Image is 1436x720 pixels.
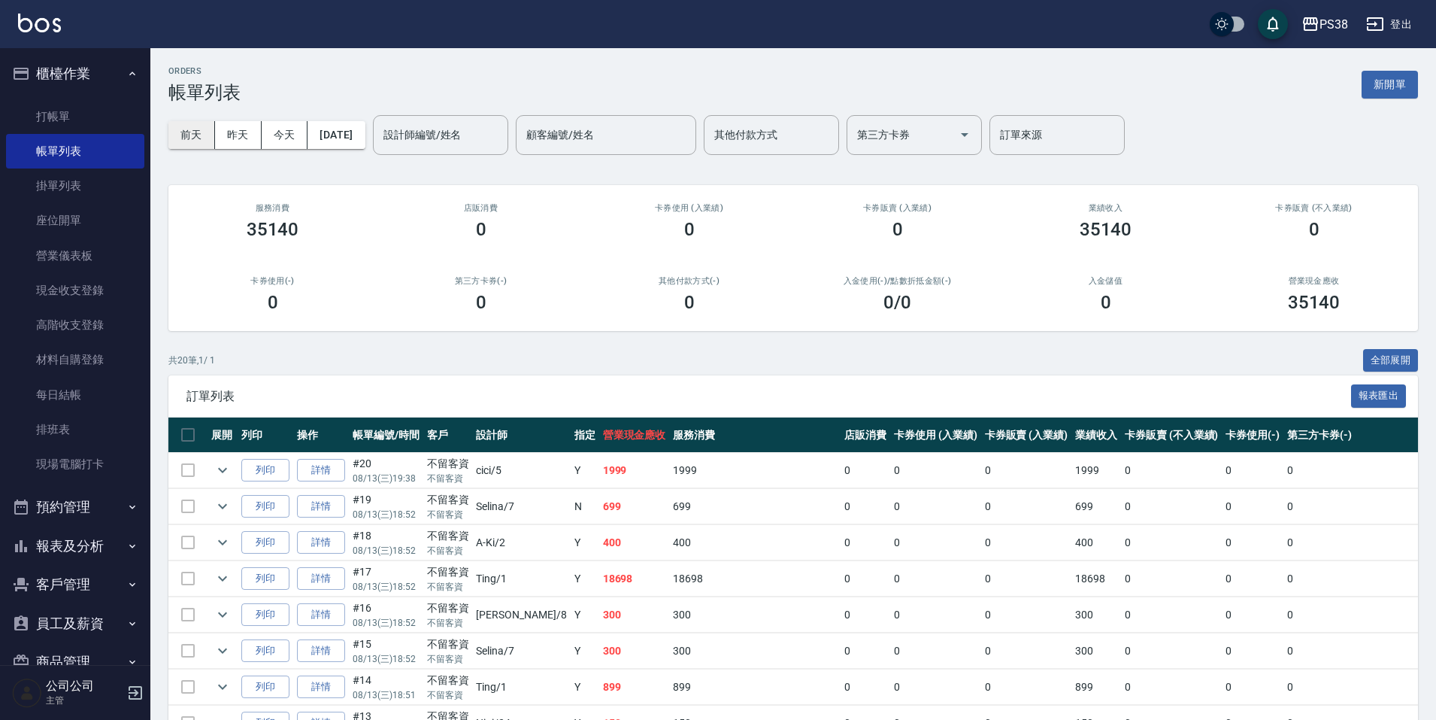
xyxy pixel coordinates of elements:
button: 列印 [241,603,289,627]
td: 300 [1071,597,1121,633]
h2: 營業現金應收 [1228,276,1400,286]
h2: 業績收入 [1019,203,1192,213]
div: 不留客資 [427,636,469,652]
h2: 卡券販賣 (不入業績) [1228,203,1400,213]
td: 0 [890,597,981,633]
a: 報表匯出 [1351,388,1407,403]
td: 899 [669,670,841,705]
h2: 其他付款方式(-) [603,276,775,286]
td: 0 [841,489,890,524]
p: 08/13 (三) 18:51 [353,688,420,702]
th: 帳單編號/時間 [349,418,423,453]
h2: 入金儲值 [1019,276,1192,286]
td: Y [571,670,599,705]
a: 材料自購登錄 [6,342,144,377]
td: 400 [1071,525,1121,561]
td: 300 [599,633,670,669]
div: 不留客資 [427,673,469,688]
td: #14 [349,670,423,705]
p: 08/13 (三) 18:52 [353,544,420,557]
p: 不留客資 [427,472,469,485]
button: 員工及薪資 [6,604,144,643]
img: Logo [18,14,61,32]
td: Selina /7 [472,633,570,669]
p: 08/13 (三) 18:52 [353,652,420,666]
h3: 0 [684,219,695,240]
td: Y [571,633,599,669]
td: 0 [890,489,981,524]
td: 0 [981,597,1072,633]
button: 預約管理 [6,488,144,527]
button: expand row [211,495,234,518]
span: 訂單列表 [186,389,1351,404]
h3: 0 [268,292,278,313]
button: PS38 [1295,9,1354,40]
button: 櫃檯作業 [6,54,144,93]
td: 300 [599,597,670,633]
button: expand row [211,567,234,590]
p: 08/13 (三) 18:52 [353,616,420,630]
th: 指定 [571,418,599,453]
button: 報表及分析 [6,527,144,566]
td: #17 [349,561,423,597]
td: Ting /1 [472,670,570,705]
a: 現金收支登錄 [6,273,144,308]
td: #15 [349,633,423,669]
a: 詳情 [297,676,345,699]
td: 0 [1222,561,1283,597]
td: 0 [981,670,1072,705]
h3: 0 [476,219,486,240]
button: save [1258,9,1288,39]
h3: 35140 [247,219,299,240]
td: 0 [1121,489,1222,524]
td: 0 [981,561,1072,597]
td: 0 [1121,670,1222,705]
td: A-Ki /2 [472,525,570,561]
h5: 公司公司 [46,679,123,694]
h3: 服務消費 [186,203,359,213]
button: 新開單 [1362,71,1418,99]
p: 不留客資 [427,580,469,594]
button: 商品管理 [6,643,144,682]
td: 699 [669,489,841,524]
a: 詳情 [297,567,345,591]
p: 08/13 (三) 18:52 [353,580,420,594]
td: #18 [349,525,423,561]
h2: 入金使用(-) /點數折抵金額(-) [811,276,983,286]
td: 400 [669,525,841,561]
td: 0 [841,453,890,488]
h2: ORDERS [168,66,241,76]
button: 前天 [168,121,215,149]
p: 不留客資 [427,652,469,666]
button: 列印 [241,531,289,554]
div: 不留客資 [427,600,469,616]
td: 0 [1121,597,1222,633]
a: 新開單 [1362,77,1418,91]
td: 0 [890,453,981,488]
a: 詳情 [297,531,345,554]
button: 列印 [241,676,289,699]
td: 0 [1222,633,1283,669]
td: 0 [981,525,1072,561]
button: expand row [211,531,234,554]
h2: 卡券販賣 (入業績) [811,203,983,213]
td: 0 [841,597,890,633]
td: Y [571,561,599,597]
td: 0 [841,633,890,669]
td: #19 [349,489,423,524]
p: 不留客資 [427,508,469,521]
a: 排班表 [6,412,144,447]
a: 座位開單 [6,203,144,238]
td: 0 [981,633,1072,669]
th: 客戶 [423,418,473,453]
td: 0 [1222,489,1283,524]
a: 掛單列表 [6,169,144,203]
p: 08/13 (三) 19:38 [353,472,420,485]
h3: 0 [1101,292,1111,313]
button: expand row [211,676,234,698]
th: 操作 [293,418,349,453]
td: 699 [1071,489,1121,524]
td: 1999 [1071,453,1121,488]
td: 400 [599,525,670,561]
th: 卡券販賣 (不入業績) [1121,418,1222,453]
